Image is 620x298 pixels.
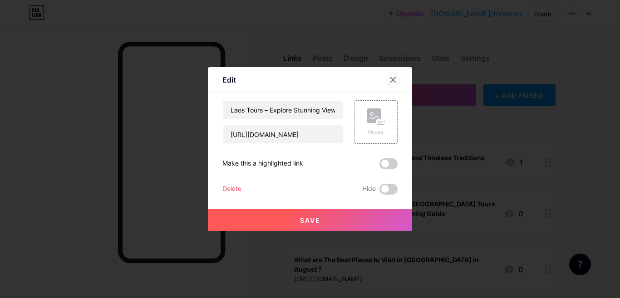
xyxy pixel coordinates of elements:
div: Edit [222,74,236,85]
div: Delete [222,184,241,195]
div: Picture [367,129,385,136]
div: Make this a highlighted link [222,158,303,169]
button: Save [208,209,412,231]
input: Title [223,101,343,119]
span: Save [300,216,320,224]
span: Hide [362,184,376,195]
input: URL [223,125,343,143]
